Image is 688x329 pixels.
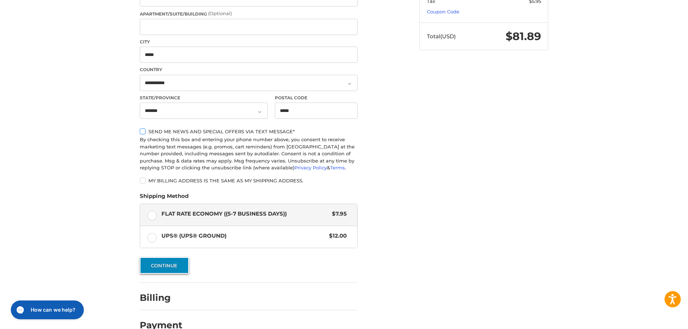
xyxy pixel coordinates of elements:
[506,30,541,43] span: $81.89
[140,39,358,45] label: City
[140,66,358,73] label: Country
[427,9,459,14] a: Coupon Code
[325,232,347,240] span: $12.00
[330,165,345,170] a: Terms
[208,10,232,16] small: (Optional)
[140,95,268,101] label: State/Province
[7,298,86,322] iframe: Gorgias live chat messenger
[140,257,189,274] button: Continue
[275,95,358,101] label: Postal Code
[140,192,189,204] legend: Shipping Method
[161,232,326,240] span: UPS® (UPS® Ground)
[140,129,358,134] label: Send me news and special offers via text message*
[140,136,358,172] div: By checking this box and entering your phone number above, you consent to receive marketing text ...
[140,10,358,17] label: Apartment/Suite/Building
[328,210,347,218] span: $7.95
[294,165,327,170] a: Privacy Policy
[140,292,182,303] h2: Billing
[427,33,456,40] span: Total (USD)
[140,178,358,183] label: My billing address is the same as my shipping address.
[161,210,329,218] span: Flat Rate Economy ((5-7 Business Days))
